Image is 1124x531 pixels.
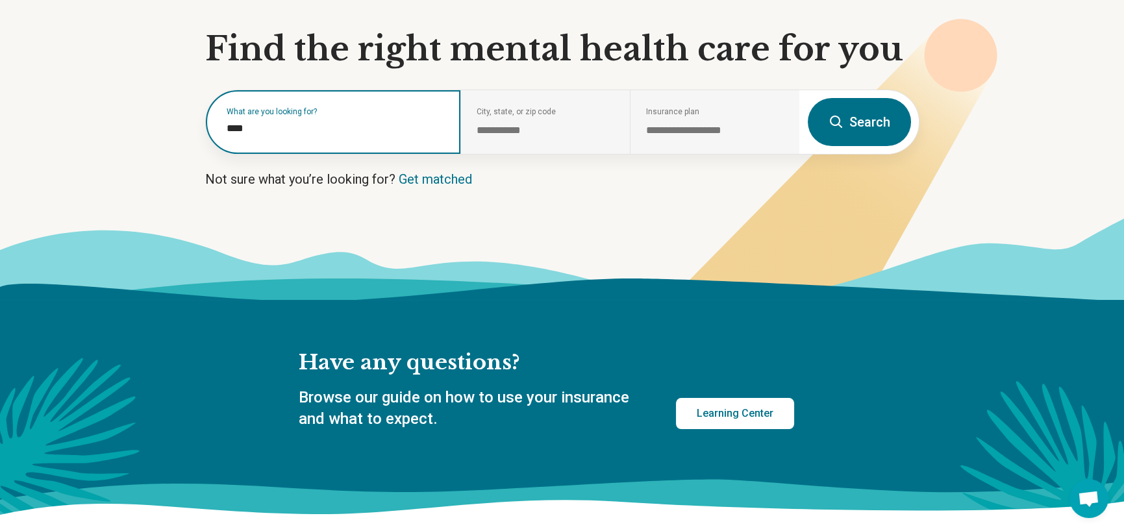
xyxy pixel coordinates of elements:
[299,387,645,430] p: Browse our guide on how to use your insurance and what to expect.
[205,170,919,188] p: Not sure what you’re looking for?
[299,349,794,377] h2: Have any questions?
[227,108,445,116] label: What are you looking for?
[1069,479,1108,518] div: Open chat
[676,398,794,429] a: Learning Center
[399,171,472,187] a: Get matched
[205,30,919,69] h1: Find the right mental health care for you
[808,98,911,146] button: Search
